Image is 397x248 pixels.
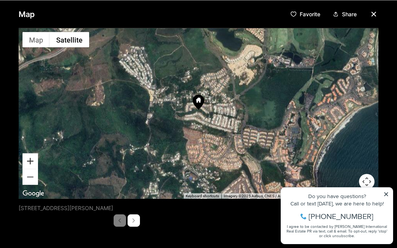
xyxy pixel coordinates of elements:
img: Google [21,188,46,198]
p: Map [19,6,35,22]
p: Share [342,11,357,17]
button: Keyboard shortcuts [186,193,219,198]
span: [PHONE_NUMBER] [32,36,97,44]
span: Imagery ©2025 Airbus, CNES / Airbus, Maxar Technologies [224,193,325,198]
div: Do you have questions? [8,17,112,23]
button: Share [330,8,360,20]
button: Map camera controls [359,174,375,189]
button: Show satellite imagery [50,32,89,47]
p: Favorite [300,11,320,17]
a: Terms (opens in new tab) [330,193,340,198]
p: [STREET_ADDRESS][PERSON_NAME] [19,205,113,211]
button: Zoom in [22,153,38,169]
span: I agree to be contacted by [PERSON_NAME] International Real Estate PR via text, call & email. To ... [10,48,110,62]
button: Zoom out [22,169,38,185]
button: Show street map [22,32,50,47]
button: Favorite [287,8,323,20]
a: Report a map error [345,193,376,198]
a: Open this area in Google Maps (opens a new window) [21,188,46,198]
div: Call or text [DATE], we are here to help! [8,25,112,30]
